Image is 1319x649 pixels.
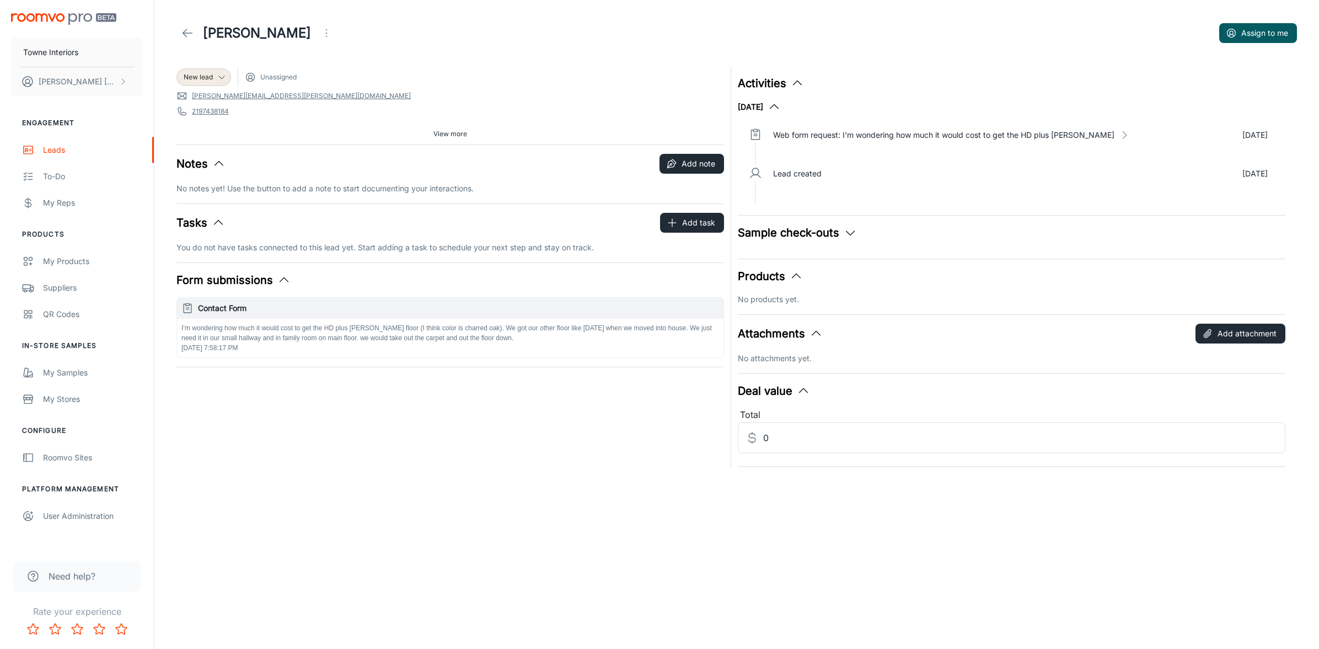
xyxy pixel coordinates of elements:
button: Tasks [176,214,225,231]
a: [PERSON_NAME][EMAIL_ADDRESS][PERSON_NAME][DOMAIN_NAME] [192,91,411,101]
button: Activities [738,75,804,92]
h1: [PERSON_NAME] [203,23,311,43]
button: Contact FormI’m wondering how much it would cost to get the HD plus [PERSON_NAME] floor (I think ... [177,298,723,357]
p: Towne Interiors [23,46,78,58]
button: [PERSON_NAME] [PERSON_NAME] [11,67,143,96]
div: My Samples [43,367,143,379]
button: Attachments [738,325,823,342]
button: Assign to me [1219,23,1297,43]
button: Deal value [738,383,810,399]
img: Roomvo PRO Beta [11,13,116,25]
div: Total [738,408,1285,422]
p: No notes yet! Use the button to add a note to start documenting your interactions. [176,183,724,195]
div: Leads [43,144,143,156]
p: Lead created [773,168,822,180]
span: [DATE] 7:58:17 PM [181,344,238,352]
div: Suppliers [43,282,143,294]
button: Products [738,268,803,285]
div: User Administration [43,510,143,522]
button: Add note [660,154,724,174]
button: [DATE] [738,100,781,114]
p: You do not have tasks connected to this lead yet. Start adding a task to schedule your next step ... [176,242,724,254]
p: [DATE] [1242,129,1268,141]
span: New lead [184,72,213,82]
span: View more [433,129,467,139]
button: Towne Interiors [11,38,143,67]
button: Add attachment [1195,324,1285,344]
button: Open menu [315,22,337,44]
p: [DATE] [1242,168,1268,180]
p: No attachments yet. [738,352,1285,364]
div: To-do [43,170,143,183]
button: Sample check-outs [738,224,857,241]
div: New lead [176,68,231,86]
span: Unassigned [260,72,297,82]
input: Estimated deal value [763,422,1285,453]
button: Add task [660,213,724,233]
p: I’m wondering how much it would cost to get the HD plus [PERSON_NAME] floor (I think color is cha... [181,323,719,343]
p: Web form request: I’m wondering how much it would cost to get the HD plus [PERSON_NAME] [773,129,1114,141]
p: No products yet. [738,293,1285,305]
button: Form submissions [176,272,291,288]
div: Roomvo Sites [43,452,143,464]
a: 2197438184 [192,106,229,116]
button: View more [429,126,471,142]
div: My Reps [43,197,143,209]
div: QR Codes [43,308,143,320]
div: My Products [43,255,143,267]
div: My Stores [43,393,143,405]
p: [PERSON_NAME] [PERSON_NAME] [39,76,116,88]
button: Notes [176,155,226,172]
h6: Contact Form [198,302,719,314]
